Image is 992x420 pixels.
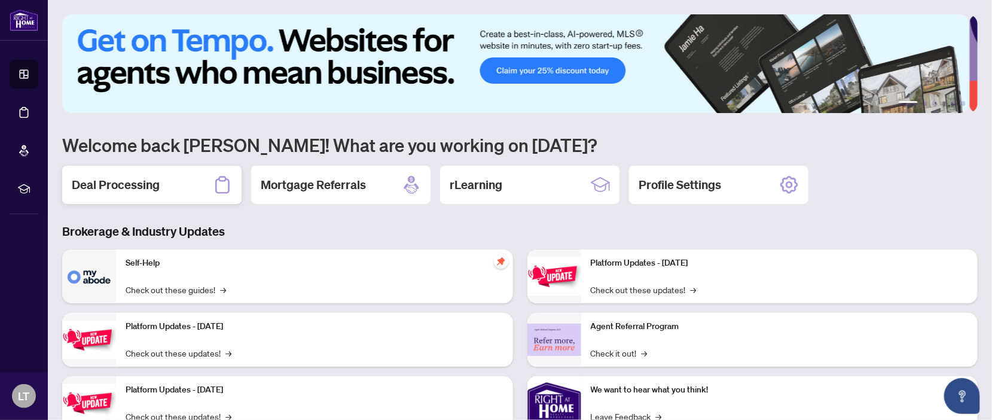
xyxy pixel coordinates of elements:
h2: Deal Processing [72,176,160,193]
img: Platform Updates - September 16, 2025 [62,321,116,358]
p: Self-Help [126,257,503,270]
img: Platform Updates - June 23, 2025 [527,257,581,295]
img: Agent Referral Program [527,324,581,357]
a: Check it out!→ [591,346,648,360]
span: → [220,283,226,296]
span: → [225,346,231,360]
button: 3 [932,101,937,106]
p: We want to hear what you think! [591,384,969,397]
span: pushpin [494,254,508,269]
button: 5 [951,101,956,106]
span: → [691,283,697,296]
span: LT [19,388,30,404]
p: Platform Updates - [DATE] [126,384,503,397]
a: Check out these guides!→ [126,283,226,296]
button: 6 [961,101,966,106]
button: 1 [899,101,918,106]
h1: Welcome back [PERSON_NAME]! What are you working on [DATE]? [62,133,978,156]
p: Platform Updates - [DATE] [126,320,503,333]
button: 4 [942,101,947,106]
h2: Mortgage Referrals [261,176,366,193]
a: Check out these updates!→ [591,283,697,296]
button: Open asap [944,378,980,414]
h3: Brokerage & Industry Updates [62,223,978,240]
span: → [642,346,648,360]
p: Agent Referral Program [591,320,969,333]
img: logo [10,9,38,31]
p: Platform Updates - [DATE] [591,257,969,270]
button: 2 [923,101,927,106]
img: Slide 0 [62,14,969,113]
a: Check out these updates!→ [126,346,231,360]
h2: Profile Settings [639,176,721,193]
img: Self-Help [62,249,116,303]
h2: rLearning [450,176,502,193]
